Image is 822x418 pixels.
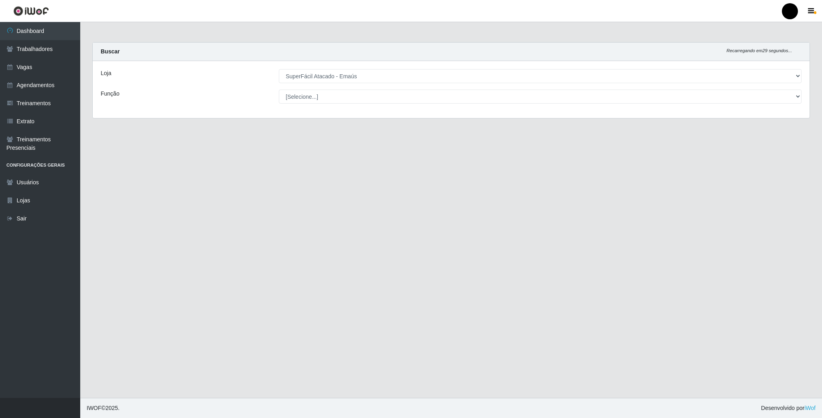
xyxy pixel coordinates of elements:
[101,90,120,98] label: Função
[87,405,101,411] span: IWOF
[13,6,49,16] img: CoreUI Logo
[101,48,120,55] strong: Buscar
[761,404,816,412] span: Desenvolvido por
[87,404,120,412] span: © 2025 .
[727,48,792,53] i: Recarregando em 29 segundos...
[101,69,111,77] label: Loja
[804,405,816,411] a: iWof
